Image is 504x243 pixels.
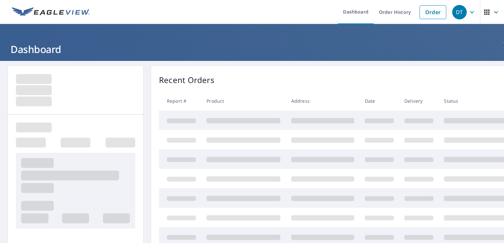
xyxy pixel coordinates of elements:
[452,5,467,19] div: DT
[12,7,90,17] img: EV Logo
[159,74,214,86] p: Recent Orders
[286,91,360,111] th: Address
[201,91,286,111] th: Product
[360,91,399,111] th: Date
[159,91,201,111] th: Report #
[8,42,496,56] h1: Dashboard
[399,91,439,111] th: Delivery
[420,5,446,19] a: Order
